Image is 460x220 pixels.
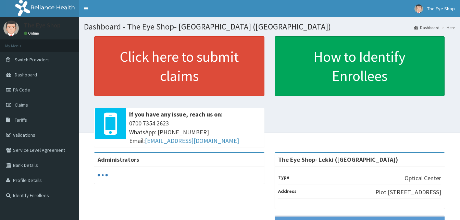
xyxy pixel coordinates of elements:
[98,170,108,180] svg: audio-loading
[3,21,19,36] img: User Image
[405,174,441,183] p: Optical Center
[15,72,37,78] span: Dashboard
[94,36,264,96] a: Click here to submit claims
[440,25,455,30] li: Here
[15,57,50,63] span: Switch Providers
[98,156,139,163] b: Administrators
[278,174,289,180] b: Type
[15,117,27,123] span: Tariffs
[427,5,455,12] span: The Eye Shop
[375,188,441,197] p: Plot [STREET_ADDRESS]
[129,110,223,118] b: If you have any issue, reach us on:
[414,4,423,13] img: User Image
[15,102,28,108] span: Claims
[278,188,297,194] b: Address
[24,31,40,36] a: Online
[24,22,61,28] p: The Eye Shop
[129,119,261,145] span: 0700 7354 2623 WhatsApp: [PHONE_NUMBER] Email:
[84,22,455,31] h1: Dashboard - The Eye Shop- [GEOGRAPHIC_DATA] ([GEOGRAPHIC_DATA])
[278,156,398,163] strong: The Eye Shop- Lekki ([GEOGRAPHIC_DATA])
[275,36,445,96] a: How to Identify Enrollees
[414,25,439,30] a: Dashboard
[145,137,239,145] a: [EMAIL_ADDRESS][DOMAIN_NAME]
